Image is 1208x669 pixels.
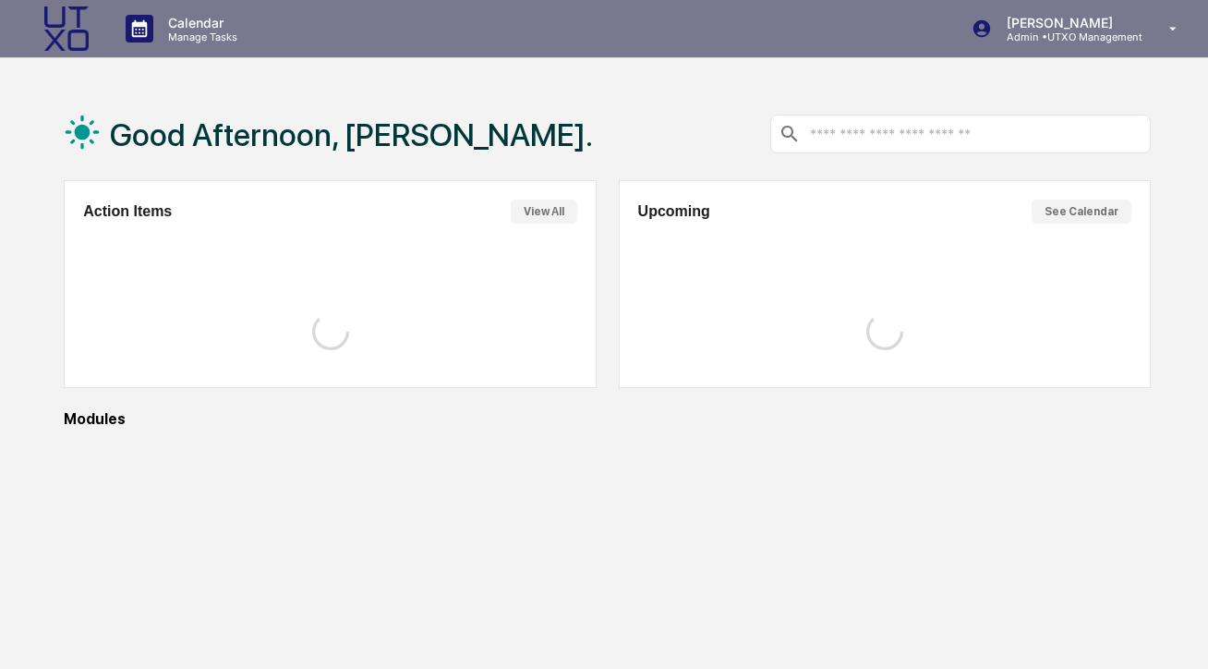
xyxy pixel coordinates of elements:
p: Calendar [153,15,247,30]
p: [PERSON_NAME] [992,15,1142,30]
button: View All [511,200,577,224]
button: See Calendar [1032,200,1131,224]
img: logo [44,6,89,51]
p: Admin • UTXO Management [992,30,1142,43]
h1: Good Afternoon, [PERSON_NAME]. [110,116,593,153]
h2: Upcoming [638,203,710,220]
p: Manage Tasks [153,30,247,43]
div: Modules [64,410,1151,428]
h2: Action Items [83,203,172,220]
